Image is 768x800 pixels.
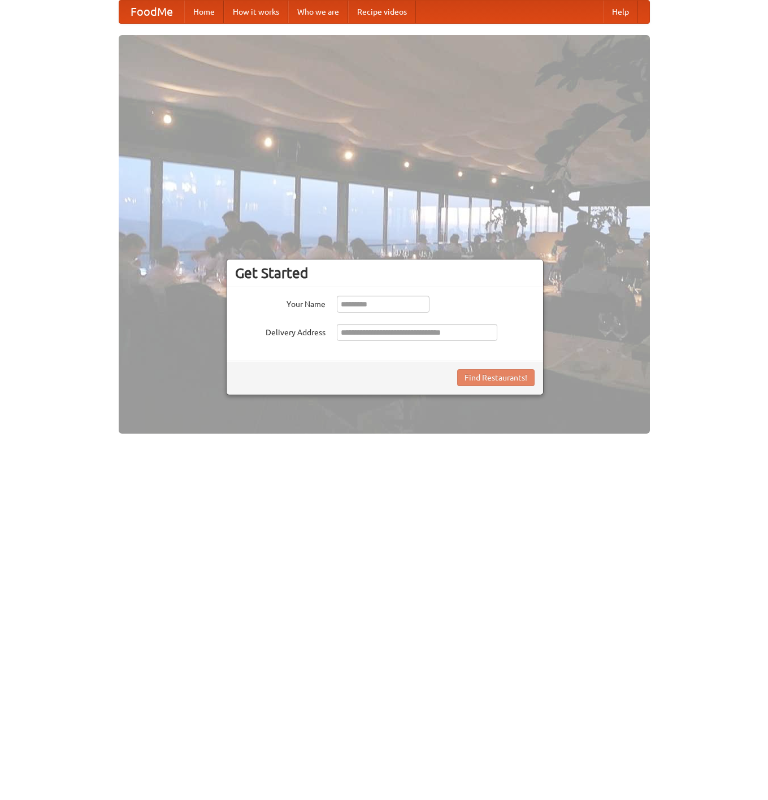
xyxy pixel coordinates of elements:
[235,296,326,310] label: Your Name
[184,1,224,23] a: Home
[235,324,326,338] label: Delivery Address
[288,1,348,23] a: Who we are
[119,1,184,23] a: FoodMe
[224,1,288,23] a: How it works
[603,1,638,23] a: Help
[348,1,416,23] a: Recipe videos
[235,265,535,282] h3: Get Started
[457,369,535,386] button: Find Restaurants!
